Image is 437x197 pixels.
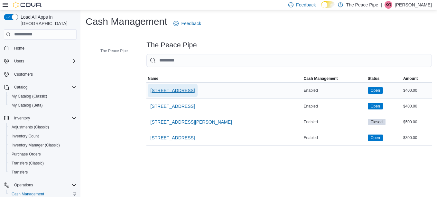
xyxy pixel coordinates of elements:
button: Catalog [1,83,79,92]
span: Inventory [14,116,30,121]
span: [STREET_ADDRESS][PERSON_NAME] [150,119,232,125]
div: Katie Gordon [385,1,392,9]
span: Transfers (Classic) [12,161,44,166]
button: Inventory Manager (Classic) [6,141,79,150]
span: Transfers (Classic) [9,159,77,167]
p: The Peace Pipe [346,1,378,9]
button: [STREET_ADDRESS] [148,84,197,97]
span: Cash Management [304,76,338,81]
button: Transfers (Classic) [6,159,79,168]
button: Status [367,75,402,82]
span: Feedback [181,20,201,27]
div: $300.00 [402,134,432,142]
button: Catalog [12,83,30,91]
span: Inventory Count [12,134,39,139]
span: Inventory Manager (Classic) [12,143,60,148]
span: My Catalog (Beta) [12,103,43,108]
span: Inventory [12,114,77,122]
span: Adjustments (Classic) [9,123,77,131]
span: Catalog [14,85,27,90]
button: Users [12,57,27,65]
div: Enabled [302,134,367,142]
span: [STREET_ADDRESS] [150,135,195,141]
span: Inventory Count [9,132,77,140]
span: Cash Management [12,192,44,197]
span: Load All Apps in [GEOGRAPHIC_DATA] [18,14,77,27]
h3: The Peace Pipe [146,41,197,49]
button: Inventory [12,114,33,122]
a: My Catalog (Classic) [9,92,50,100]
button: [STREET_ADDRESS] [148,100,197,113]
button: Adjustments (Classic) [6,123,79,132]
span: Status [368,76,380,81]
span: [STREET_ADDRESS] [150,87,195,94]
button: Users [1,57,79,66]
button: Amount [402,75,432,82]
span: My Catalog (Beta) [9,101,77,109]
button: [STREET_ADDRESS] [148,131,197,144]
span: Open [371,88,380,93]
div: $500.00 [402,118,432,126]
a: Customers [12,70,35,78]
span: Closed [371,119,383,125]
input: Dark Mode [321,1,335,8]
span: Name [148,76,158,81]
span: [STREET_ADDRESS] [150,103,195,109]
div: Enabled [302,102,367,110]
button: My Catalog (Classic) [6,92,79,101]
button: Inventory [1,114,79,123]
button: Name [146,75,302,82]
span: Closed [368,119,386,125]
p: | [381,1,382,9]
button: The Peace Pipe [91,47,130,55]
span: Home [12,44,77,52]
span: My Catalog (Classic) [9,92,77,100]
a: Purchase Orders [9,150,43,158]
span: Users [14,59,24,64]
button: Transfers [6,168,79,177]
span: The Peace Pipe [100,48,128,53]
a: Feedback [171,17,203,30]
span: Inventory Manager (Classic) [9,141,77,149]
a: Inventory Count [9,132,42,140]
span: Open [368,135,383,141]
span: Open [371,103,380,109]
span: Feedback [296,2,316,8]
span: KG [386,1,391,9]
button: Cash Management [302,75,367,82]
div: $400.00 [402,102,432,110]
button: My Catalog (Beta) [6,101,79,110]
a: Inventory Manager (Classic) [9,141,62,149]
span: Transfers [9,168,77,176]
button: Operations [1,181,79,190]
div: Enabled [302,118,367,126]
a: Home [12,44,27,52]
span: Customers [14,72,33,77]
input: This is a search bar. As you type, the results lower in the page will automatically filter. [146,54,432,67]
button: [STREET_ADDRESS][PERSON_NAME] [148,116,235,128]
span: Open [371,135,380,141]
span: Open [368,87,383,94]
a: Transfers (Classic) [9,159,46,167]
span: Operations [14,183,33,188]
span: Operations [12,181,77,189]
span: Amount [403,76,418,81]
a: My Catalog (Beta) [9,101,45,109]
div: Enabled [302,87,367,94]
span: Open [368,103,383,109]
button: Operations [12,181,36,189]
img: Cova [13,2,42,8]
button: Inventory Count [6,132,79,141]
span: Adjustments (Classic) [12,125,49,130]
button: Customers [1,70,79,79]
p: [PERSON_NAME] [395,1,432,9]
span: Home [14,46,24,51]
span: Customers [12,70,77,78]
button: Purchase Orders [6,150,79,159]
a: Adjustments (Classic) [9,123,51,131]
div: $400.00 [402,87,432,94]
span: Transfers [12,170,28,175]
h1: Cash Management [86,15,167,28]
a: Transfers [9,168,30,176]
